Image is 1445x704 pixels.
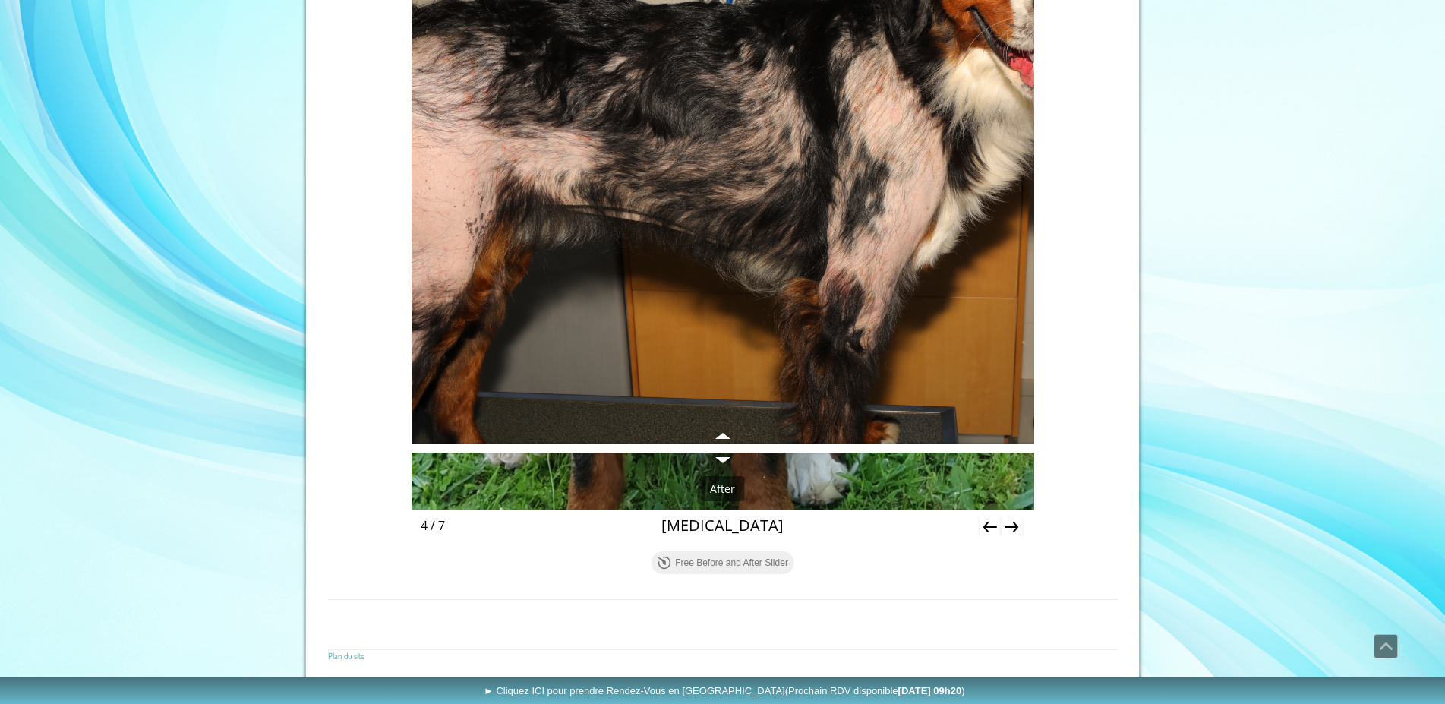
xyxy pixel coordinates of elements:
a: Plan du site [328,650,364,661]
div: Next [998,513,1025,541]
div: Previous [976,513,1004,541]
a: Free Before and After Slider [651,551,794,574]
div: [MEDICAL_DATA] [487,515,958,536]
span: Défiler vers le haut [1374,635,1397,658]
div: 4 / 7 [421,518,445,533]
a: Défiler vers le haut [1374,634,1398,658]
div: After [701,476,744,502]
b: [DATE] 09h20 [898,685,962,696]
span: ► Cliquez ICI pour prendre Rendez-Vous en [GEOGRAPHIC_DATA] [484,685,965,696]
span: (Prochain RDV disponible ) [785,685,965,696]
